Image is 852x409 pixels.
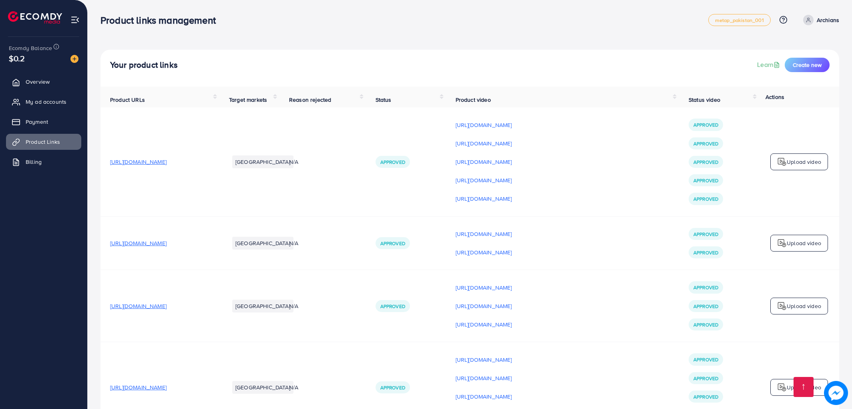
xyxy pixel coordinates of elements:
p: [URL][DOMAIN_NAME] [456,139,512,148]
button: Create new [785,58,830,72]
span: Approved [380,159,405,165]
span: Approved [693,356,718,363]
img: logo [777,238,787,248]
span: [URL][DOMAIN_NAME] [110,158,167,166]
img: logo [8,11,62,24]
span: Approved [693,393,718,400]
p: [URL][DOMAIN_NAME] [456,373,512,383]
p: [URL][DOMAIN_NAME] [456,355,512,365]
span: Approved [380,240,405,247]
p: [URL][DOMAIN_NAME] [456,320,512,329]
h3: Product links management [100,14,222,26]
span: N/A [289,239,298,247]
p: [URL][DOMAIN_NAME] [456,229,512,239]
span: Approved [693,231,718,238]
span: [URL][DOMAIN_NAME] [110,239,167,247]
li: [GEOGRAPHIC_DATA] [232,381,293,394]
a: Billing [6,154,81,170]
a: Payment [6,114,81,130]
span: Approved [693,140,718,147]
span: [URL][DOMAIN_NAME] [110,383,167,391]
a: Archians [800,15,839,25]
span: Actions [766,93,784,101]
a: Learn [757,60,782,69]
span: Product video [456,96,491,104]
span: Create new [793,61,822,69]
p: Archians [817,15,839,25]
h4: Your product links [110,60,178,70]
p: Upload video [787,157,821,167]
img: logo [777,157,787,167]
img: logo [777,301,787,311]
a: Product Links [6,134,81,150]
span: Approved [380,303,405,310]
span: metap_pakistan_001 [715,18,764,23]
p: [URL][DOMAIN_NAME] [456,301,512,311]
span: Reason rejected [289,96,331,104]
span: Status [376,96,392,104]
span: Approved [693,249,718,256]
span: N/A [289,158,298,166]
span: Billing [26,158,42,166]
span: Payment [26,118,48,126]
span: My ad accounts [26,98,66,106]
img: menu [70,15,80,24]
li: [GEOGRAPHIC_DATA] [232,155,293,168]
span: Approved [380,384,405,391]
img: image [70,55,78,63]
p: [URL][DOMAIN_NAME] [456,175,512,185]
span: Approved [693,321,718,328]
p: [URL][DOMAIN_NAME] [456,120,512,130]
img: logo [777,383,787,392]
span: N/A [289,383,298,391]
a: My ad accounts [6,94,81,110]
img: image [824,381,848,405]
span: Approved [693,121,718,128]
a: metap_pakistan_001 [708,14,771,26]
span: Approved [693,375,718,382]
span: $0.2 [9,52,25,64]
p: [URL][DOMAIN_NAME] [456,283,512,292]
span: Product URLs [110,96,145,104]
p: Upload video [787,301,821,311]
p: [URL][DOMAIN_NAME] [456,194,512,203]
li: [GEOGRAPHIC_DATA] [232,300,293,312]
p: [URL][DOMAIN_NAME] [456,392,512,401]
span: Ecomdy Balance [9,44,52,52]
p: [URL][DOMAIN_NAME] [456,248,512,257]
p: Upload video [787,383,821,392]
span: Overview [26,78,50,86]
span: Approved [693,195,718,202]
span: N/A [289,302,298,310]
span: Approved [693,159,718,165]
span: Product Links [26,138,60,146]
p: Upload video [787,238,821,248]
span: Status video [689,96,720,104]
li: [GEOGRAPHIC_DATA] [232,237,293,250]
a: Overview [6,74,81,90]
span: Approved [693,284,718,291]
span: [URL][DOMAIN_NAME] [110,302,167,310]
p: [URL][DOMAIN_NAME] [456,157,512,167]
span: Approved [693,177,718,184]
span: Approved [693,303,718,310]
span: Target markets [229,96,267,104]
